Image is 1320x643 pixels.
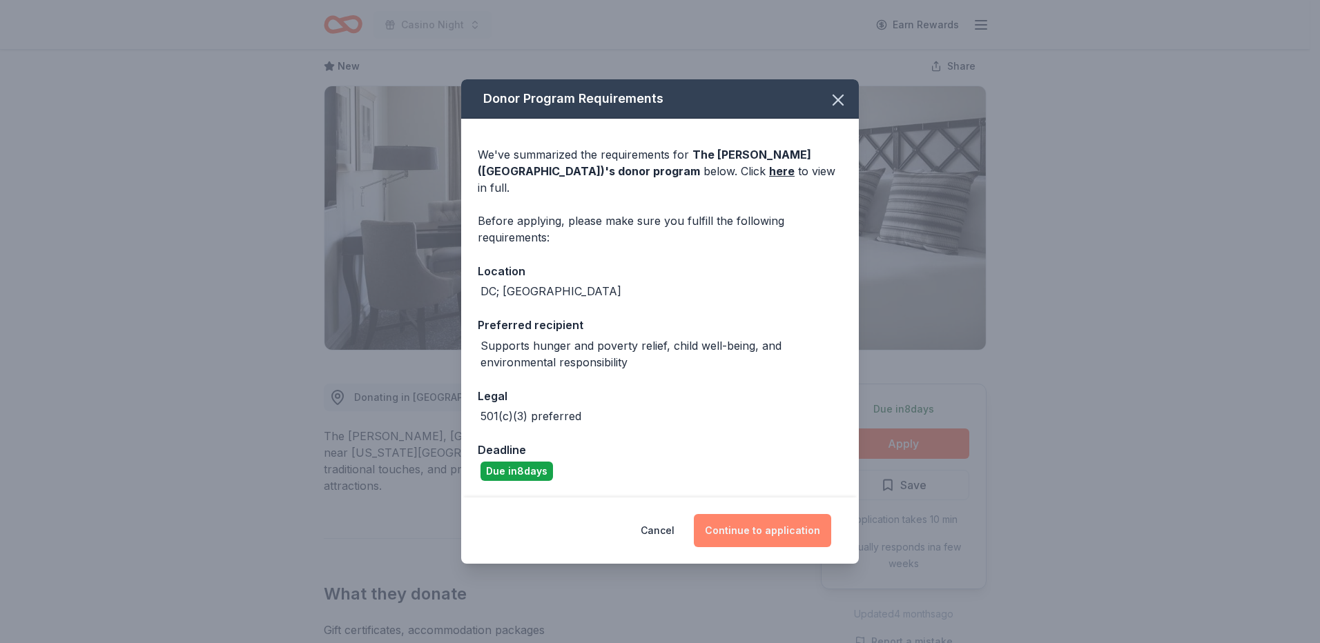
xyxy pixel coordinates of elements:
div: Before applying, please make sure you fulfill the following requirements: [478,212,842,246]
div: 501(c)(3) preferred [481,408,581,424]
div: Legal [478,387,842,405]
a: here [769,163,795,179]
div: Preferred recipient [478,316,842,334]
div: Deadline [478,441,842,459]
button: Continue to application [694,514,831,547]
div: We've summarized the requirements for below. Click to view in full. [478,146,842,196]
div: Supports hunger and poverty relief, child well-being, and environmental responsibility [481,337,842,370]
div: Due in 8 days [481,462,553,481]
div: Location [478,262,842,280]
div: Donor Program Requirements [461,79,859,119]
div: DC; [GEOGRAPHIC_DATA] [481,283,621,299]
button: Cancel [641,514,674,547]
